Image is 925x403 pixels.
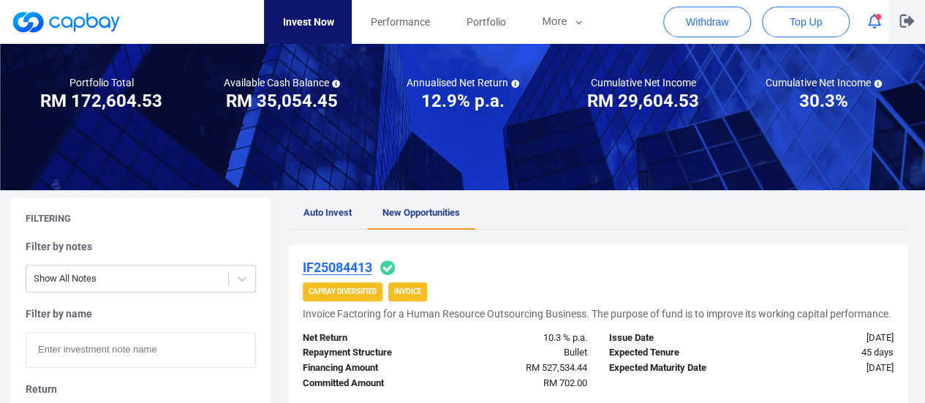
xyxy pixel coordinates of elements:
[26,307,256,320] h5: Filter by name
[751,331,905,346] div: [DATE]
[762,7,850,37] button: Top Up
[226,89,338,113] h3: RM 35,054.45
[370,14,429,30] span: Performance
[292,376,445,391] div: Committed Amount
[303,260,372,275] u: IF25084413
[292,345,445,361] div: Repayment Structure
[394,287,421,295] strong: Invoice
[69,76,134,89] h5: Portfolio Total
[26,332,256,368] input: Enter investment note name
[766,76,882,89] h5: Cumulative Net Income
[421,89,505,113] h3: 12.9% p.a.
[790,15,822,29] span: Top Up
[292,361,445,376] div: Financing Amount
[382,207,460,218] span: New Opportunities
[591,76,696,89] h5: Cumulative Net Income
[663,7,751,37] button: Withdraw
[224,76,340,89] h5: Available Cash Balance
[26,240,256,253] h5: Filter by notes
[303,207,352,218] span: Auto Invest
[407,76,519,89] h5: Annualised Net Return
[543,377,587,388] span: RM 702.00
[445,345,598,361] div: Bullet
[598,331,752,346] div: Issue Date
[466,14,505,30] span: Portfolio
[26,212,71,225] h5: Filtering
[751,345,905,361] div: 45 days
[598,345,752,361] div: Expected Tenure
[303,307,891,320] h5: Invoice Factoring for a Human Resource Outsourcing Business. The purpose of fund is to improve it...
[445,331,598,346] div: 10.3 % p.a.
[40,89,162,113] h3: RM 172,604.53
[309,287,377,295] strong: CapBay Diversified
[292,331,445,346] div: Net Return
[751,361,905,376] div: [DATE]
[799,89,848,113] h3: 30.3%
[587,89,699,113] h3: RM 29,604.53
[598,361,752,376] div: Expected Maturity Date
[526,362,587,373] span: RM 527,534.44
[26,383,256,396] h5: Return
